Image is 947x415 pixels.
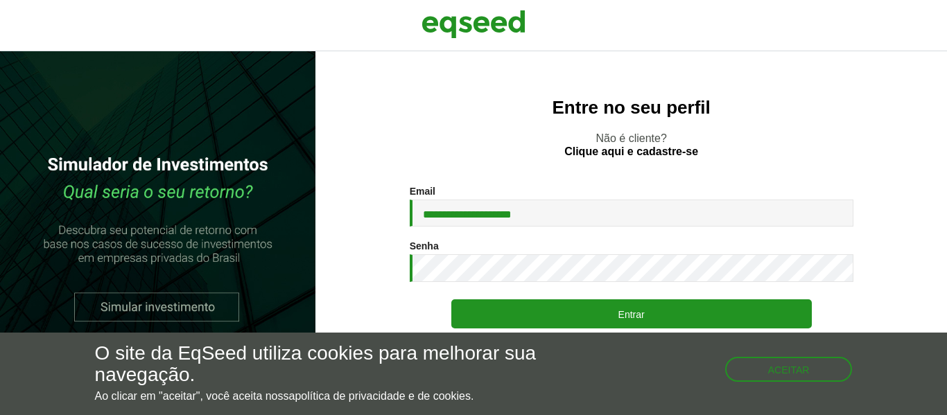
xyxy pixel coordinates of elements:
[410,241,439,251] label: Senha
[95,389,550,403] p: Ao clicar em "aceitar", você aceita nossa .
[95,343,550,386] h5: O site da EqSeed utiliza cookies para melhorar sua navegação.
[295,391,471,402] a: política de privacidade e de cookies
[343,98,919,118] h2: Entre no seu perfil
[410,186,435,196] label: Email
[422,7,525,42] img: EqSeed Logo
[725,357,853,382] button: Aceitar
[451,299,812,328] button: Entrar
[343,132,919,158] p: Não é cliente?
[564,146,698,157] a: Clique aqui e cadastre-se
